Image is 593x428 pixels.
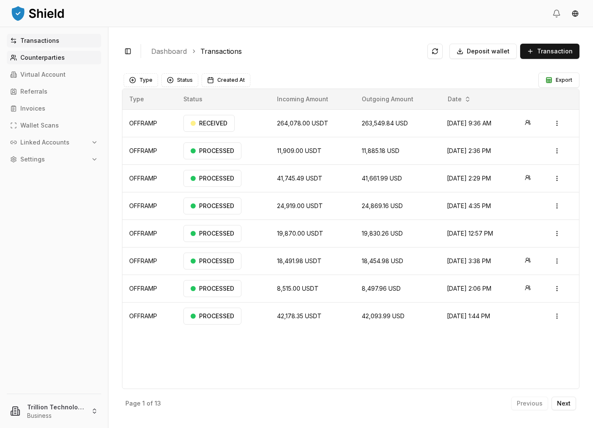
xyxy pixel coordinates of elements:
a: Counterparties [7,51,101,64]
a: Virtual Account [7,68,101,81]
span: 11,885.18 USD [362,147,399,154]
span: [DATE] 9:36 AM [447,120,491,127]
span: 42,178.35 USDT [277,312,321,320]
button: Date [444,92,474,106]
td: OFFRAMP [122,192,177,220]
p: Next [557,400,571,406]
span: 24,919.00 USDT [277,202,323,209]
span: 24,869.16 USD [362,202,403,209]
span: 41,745.49 USDT [277,175,322,182]
p: Transactions [20,38,59,44]
p: Invoices [20,106,45,111]
div: PROCESSED [183,308,241,325]
th: Incoming Amount [270,89,355,109]
p: 1 [142,400,145,406]
div: PROCESSED [183,197,241,214]
p: Business [27,411,84,420]
button: Created At [202,73,250,87]
nav: breadcrumb [151,46,421,56]
p: Wallet Scans [20,122,59,128]
a: Dashboard [151,46,187,56]
span: 19,870.00 USDT [277,230,323,237]
td: OFFRAMP [122,109,177,137]
span: [DATE] 3:38 PM [447,257,491,264]
p: Counterparties [20,55,65,61]
span: 11,909.00 USDT [277,147,321,154]
td: OFFRAMP [122,302,177,330]
button: Linked Accounts [7,136,101,149]
a: Referrals [7,85,101,98]
p: Settings [20,156,45,162]
th: Status [177,89,270,109]
a: Invoices [7,102,101,115]
div: PROCESSED [183,142,241,159]
p: 13 [155,400,161,406]
p: Trillion Technologies and Trading LLC [27,403,84,411]
td: OFFRAMP [122,275,177,302]
span: Deposit wallet [467,47,510,56]
td: OFFRAMP [122,220,177,247]
button: Status [161,73,198,87]
div: PROCESSED [183,170,241,187]
img: ShieldPay Logo [10,5,65,22]
button: Export [538,72,579,88]
span: Created At [217,77,245,83]
td: OFFRAMP [122,164,177,192]
a: Transactions [200,46,242,56]
button: Type [124,73,158,87]
span: 18,491.98 USDT [277,257,321,264]
span: [DATE] 2:29 PM [447,175,491,182]
span: 264,078.00 USDT [277,120,328,127]
div: PROCESSED [183,253,241,270]
button: Deposit wallet [449,44,517,59]
p: Page [125,400,141,406]
span: 8,497.96 USD [362,285,401,292]
button: Trillion Technologies and Trading LLCBusiness [3,397,105,425]
th: Type [122,89,177,109]
a: Transactions [7,34,101,47]
div: PROCESSED [183,280,241,297]
span: 18,454.98 USD [362,257,403,264]
a: Wallet Scans [7,119,101,132]
td: OFFRAMP [122,137,177,164]
button: Transaction [520,44,579,59]
td: OFFRAMP [122,247,177,275]
span: 41,661.99 USD [362,175,402,182]
button: Next [551,397,576,410]
p: Referrals [20,89,47,94]
span: [DATE] 2:06 PM [447,285,491,292]
span: Transaction [537,47,573,56]
div: PROCESSED [183,225,241,242]
span: 263,549.84 USD [362,120,408,127]
p: Virtual Account [20,72,66,78]
span: 19,830.26 USD [362,230,403,237]
span: [DATE] 12:57 PM [447,230,493,237]
span: [DATE] 1:44 PM [447,312,490,320]
div: RECEIVED [183,115,235,132]
p: Linked Accounts [20,139,69,145]
th: Outgoing Amount [355,89,440,109]
span: [DATE] 2:36 PM [447,147,491,154]
span: [DATE] 4:35 PM [447,202,491,209]
span: 42,093.99 USD [362,312,405,320]
span: 8,515.00 USDT [277,285,319,292]
p: of [147,400,153,406]
button: Settings [7,153,101,166]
